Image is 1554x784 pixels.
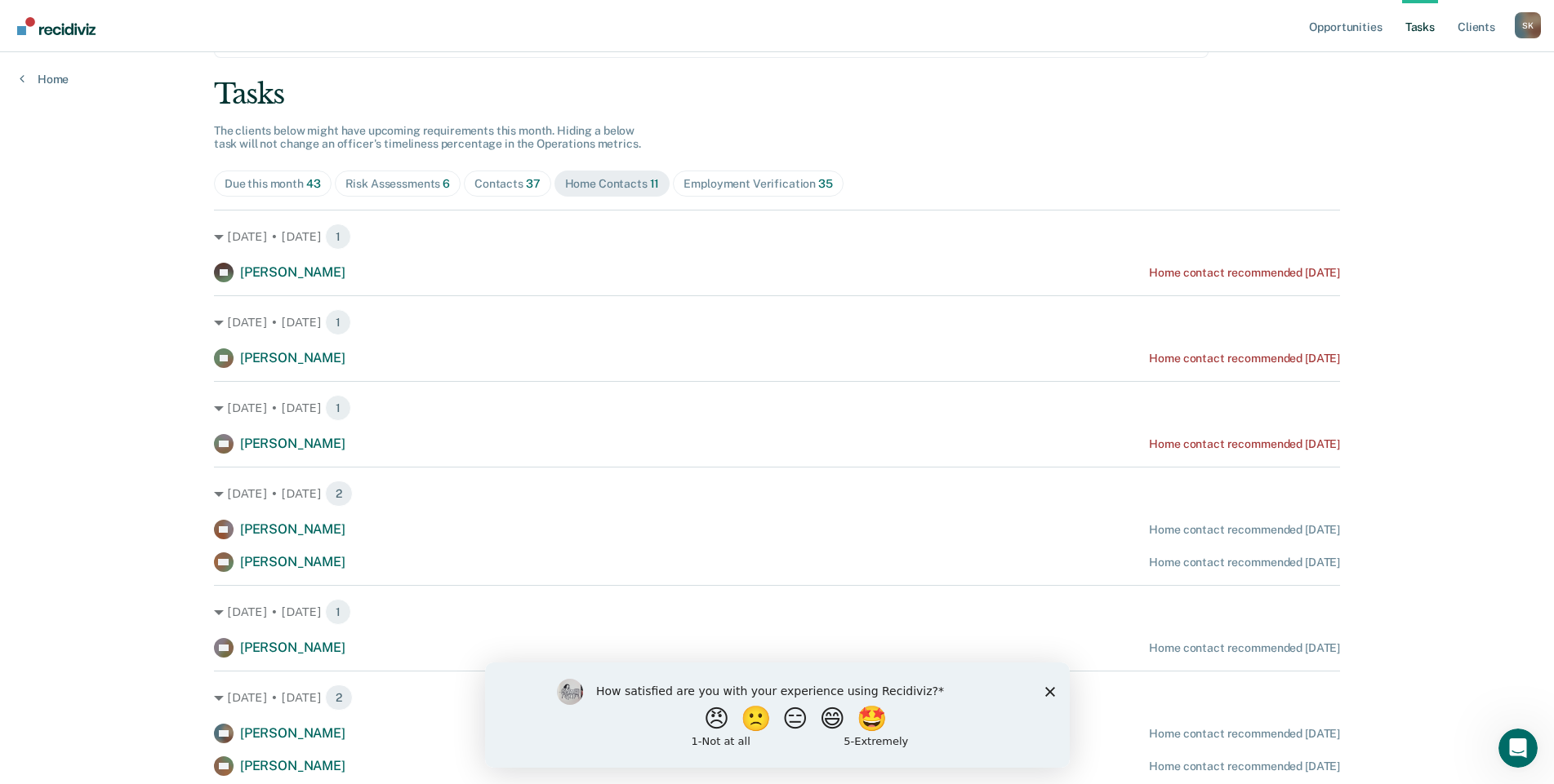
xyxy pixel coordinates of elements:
[345,177,451,191] div: Risk Assessments
[485,662,1070,768] iframe: Survey by Kim from Recidiviz
[683,177,832,191] div: Employment Verification
[1149,760,1340,773] div: Home contact recommended [DATE]
[240,725,345,741] span: [PERSON_NAME]
[325,599,351,625] span: 1
[1149,727,1340,741] div: Home contact recommended [DATE]
[214,78,1340,111] div: Tasks
[240,640,345,655] span: [PERSON_NAME]
[20,72,69,86] a: Home
[1149,641,1340,655] div: Home contact recommended [DATE]
[1149,266,1340,280] div: Home contact recommended [DATE]
[1149,523,1340,537] div: Home contact recommended [DATE]
[325,224,351,250] span: 1
[240,758,345,773] span: [PERSON_NAME]
[225,177,321,191] div: Due this month
[240,350,345,365] span: [PERSON_NAME]
[818,177,833,190] span: 35
[214,124,641,151] span: The clients below might have upcoming requirements this month. Hiding a below task will not chang...
[214,224,1340,250] div: [DATE] • [DATE] 1
[214,684,1340,711] div: [DATE] • [DATE] 2
[240,554,345,569] span: [PERSON_NAME]
[1498,729,1538,768] iframe: Intercom live chat
[1149,352,1340,365] div: Home contact recommended [DATE]
[325,395,351,421] span: 1
[306,177,321,190] span: 43
[526,177,541,190] span: 37
[240,436,345,451] span: [PERSON_NAME]
[325,684,353,711] span: 2
[17,17,96,35] img: Recidiviz
[325,309,351,335] span: 1
[1149,556,1340,569] div: Home contact recommended [DATE]
[1149,437,1340,451] div: Home contact recommended [DATE]
[325,481,353,507] span: 2
[214,599,1340,625] div: [DATE] • [DATE] 1
[565,177,660,191] div: Home Contacts
[474,177,541,191] div: Contacts
[240,264,345,280] span: [PERSON_NAME]
[443,177,450,190] span: 6
[1515,12,1541,38] div: S K
[240,521,345,537] span: [PERSON_NAME]
[214,395,1340,421] div: [DATE] • [DATE] 1
[650,177,660,190] span: 11
[214,481,1340,507] div: [DATE] • [DATE] 2
[214,309,1340,335] div: [DATE] • [DATE] 1
[1515,12,1541,38] button: Profile dropdown button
